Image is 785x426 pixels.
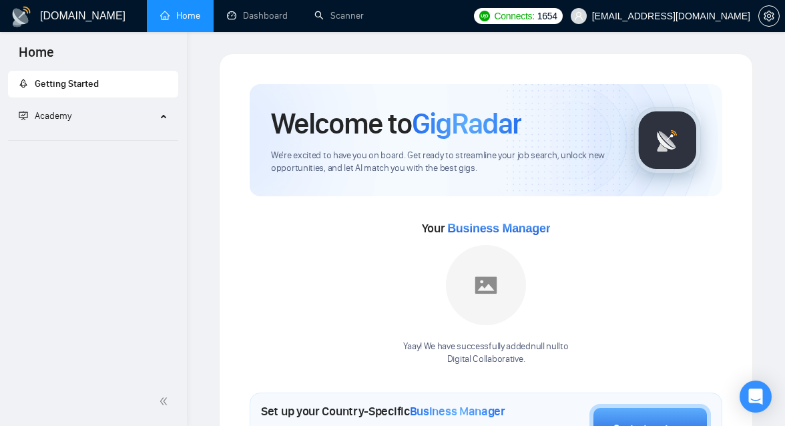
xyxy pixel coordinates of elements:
span: Connects: [494,9,534,23]
a: searchScanner [314,10,364,21]
h1: Welcome to [271,105,521,142]
img: upwork-logo.png [479,11,490,21]
span: Home [8,43,65,71]
li: Academy Homepage [8,135,178,144]
div: Open Intercom Messenger [740,381,772,413]
span: Academy [35,110,71,122]
span: setting [759,11,779,21]
a: dashboardDashboard [227,10,288,21]
span: GigRadar [412,105,521,142]
span: Business Manager [410,404,505,419]
span: double-left [159,395,172,408]
span: Getting Started [35,78,99,89]
p: Digital Collaborative . [403,353,568,366]
img: placeholder.png [446,245,526,325]
span: 1654 [537,9,557,23]
img: logo [11,6,32,27]
a: setting [758,11,780,21]
span: Your [422,221,551,236]
span: Academy [19,110,71,122]
span: We're excited to have you on board. Get ready to streamline your job search, unlock new opportuni... [271,150,613,175]
button: setting [758,5,780,27]
span: Business Manager [447,222,550,235]
span: rocket [19,79,28,88]
div: Yaay! We have successfully added null null to [403,341,568,366]
img: gigradar-logo.png [634,107,701,174]
h1: Set up your Country-Specific [261,404,505,419]
span: fund-projection-screen [19,111,28,120]
li: Getting Started [8,71,178,97]
span: user [574,11,583,21]
a: homeHome [160,10,200,21]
